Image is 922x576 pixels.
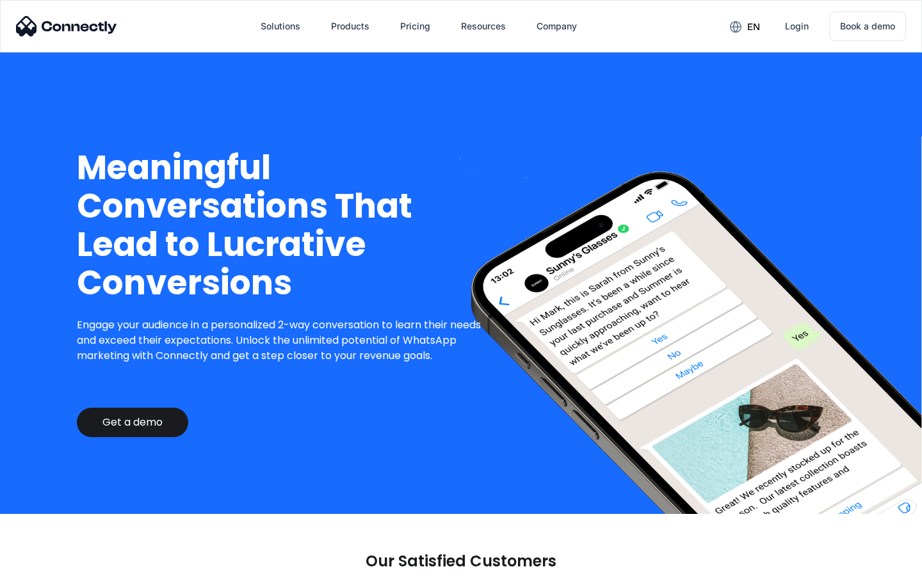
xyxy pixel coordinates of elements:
a: Get a demo [77,408,188,437]
h1: Meaningful Conversations That Lead to Lucrative Conversions [77,148,491,302]
div: en [747,18,760,36]
div: Company [537,17,577,35]
aside: Language selected: English [13,554,77,572]
ul: Language list [26,554,77,572]
div: Pricing [400,17,430,35]
a: Login [775,11,819,42]
div: Get a demo [102,416,163,429]
div: Login [785,17,809,35]
a: Book a demo [829,12,906,41]
p: Our Satisfied Customers [366,552,556,570]
div: Resources [461,17,506,35]
div: Solutions [261,17,300,35]
a: Pricing [390,11,441,42]
p: Engage your audience in a personalized 2-way conversation to learn their needs and exceed their e... [77,317,491,364]
img: Connectly Logo [16,16,117,36]
div: Products [331,17,369,35]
